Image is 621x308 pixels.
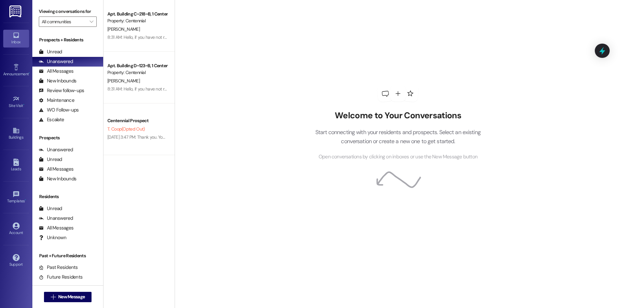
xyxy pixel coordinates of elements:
[39,205,62,212] div: Unread
[107,117,167,124] div: Centennial Prospect
[107,11,167,17] div: Apt. Building C~218~B, 1 Centennial
[44,292,92,302] button: New Message
[32,37,103,43] div: Prospects + Residents
[39,58,73,65] div: Unanswered
[3,189,29,206] a: Templates •
[39,146,73,153] div: Unanswered
[9,5,23,17] img: ResiDesk Logo
[39,166,73,173] div: All Messages
[39,97,74,104] div: Maintenance
[3,157,29,174] a: Leads
[58,293,85,300] span: New Message
[39,116,64,123] div: Escalate
[39,78,76,84] div: New Inbounds
[51,294,56,300] i: 
[107,126,145,132] span: T. Coop (Opted Out)
[3,220,29,238] a: Account
[107,69,167,76] div: Property: Centennial
[3,125,29,143] a: Buildings
[107,62,167,69] div: Apt. Building D~123~B, 1 Centennial
[305,128,490,146] p: Start connecting with your residents and prospects. Select an existing conversation or create a n...
[39,87,84,94] div: Review follow-ups
[3,252,29,270] a: Support
[39,48,62,55] div: Unread
[107,134,426,140] div: [DATE] 3:47 PM: Thank you. You will no longer receive texts from this thread. Please reply with '...
[107,34,583,40] div: 8:31 AM: Hello, if you have not received an email saying your parking permit is good to go or you...
[32,134,103,141] div: Prospects
[39,156,62,163] div: Unread
[39,274,82,281] div: Future Residents
[32,252,103,259] div: Past + Future Residents
[25,198,26,202] span: •
[39,215,73,222] div: Unanswered
[107,26,140,32] span: [PERSON_NAME]
[319,153,477,161] span: Open conversations by clicking on inboxes or use the New Message button
[39,234,66,241] div: Unknown
[39,6,97,16] label: Viewing conversations for
[3,93,29,111] a: Site Visit •
[39,264,78,271] div: Past Residents
[39,68,73,75] div: All Messages
[32,193,103,200] div: Residents
[39,225,73,231] div: All Messages
[90,19,93,24] i: 
[3,30,29,47] a: Inbox
[23,102,24,107] span: •
[42,16,86,27] input: All communities
[107,17,167,24] div: Property: Centennial
[29,71,30,75] span: •
[39,107,79,113] div: WO Follow-ups
[107,78,140,84] span: [PERSON_NAME]
[39,175,76,182] div: New Inbounds
[107,86,583,92] div: 8:31 AM: Hello, if you have not received an email saying your parking permit is good to go or you...
[305,111,490,121] h2: Welcome to Your Conversations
